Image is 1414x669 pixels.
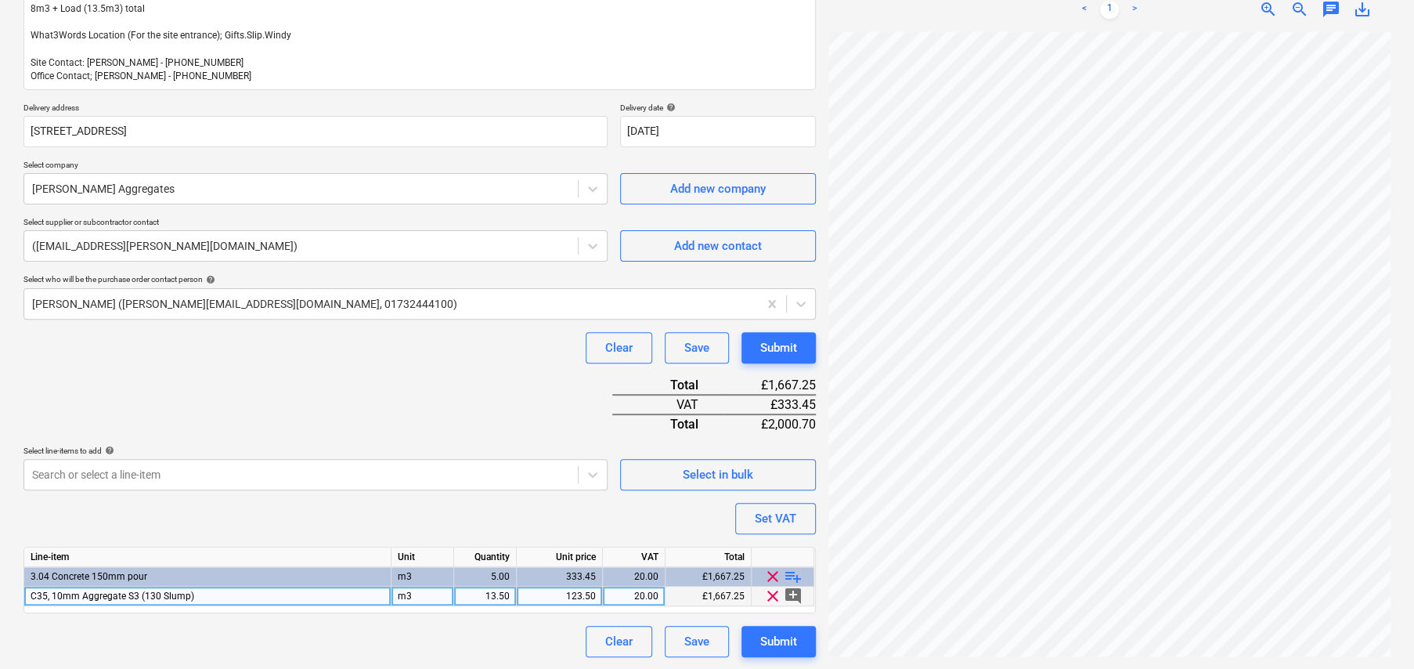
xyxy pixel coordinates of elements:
div: Submit [760,338,797,358]
span: playlist_add [784,567,803,586]
div: Select line-items to add [23,446,608,456]
span: help [663,103,676,112]
button: Clear [586,332,652,363]
iframe: Chat Widget [1336,594,1414,669]
div: 20.00 [609,587,658,606]
button: Add new contact [620,230,816,262]
button: Submit [741,626,816,657]
p: Delivery address [23,103,608,116]
div: VAT [612,395,723,414]
button: Add new company [620,173,816,204]
div: Delivery date [620,103,816,113]
div: Total [612,414,723,433]
button: Select in bulk [620,459,816,490]
div: £1,667.25 [666,587,752,606]
input: Delivery address [23,116,608,147]
div: £333.45 [723,395,816,414]
div: Line-item [24,548,391,567]
div: Total [612,376,723,395]
div: Quantity [454,548,517,567]
span: add_comment [784,587,803,606]
div: 20.00 [609,567,658,587]
div: Add new contact [674,236,762,256]
div: £1,667.25 [723,376,816,395]
div: Submit [760,631,797,652]
div: Total [666,548,752,567]
div: Clear [605,631,633,652]
p: Select company [23,160,608,173]
div: Unit price [517,548,603,567]
div: 333.45 [523,567,596,587]
div: Unit [391,548,454,567]
span: clear [763,587,782,606]
div: Select in bulk [683,465,753,485]
span: 3.04 Concrete 150mm pour [31,571,147,582]
div: 123.50 [523,587,596,606]
button: Save [665,626,729,657]
span: clear [763,567,782,586]
span: help [203,275,215,284]
button: Set VAT [735,503,816,534]
input: Delivery date not specified [620,116,816,147]
button: Save [665,332,729,363]
p: Select supplier or subcontractor contact [23,217,608,230]
div: Save [684,338,709,358]
div: Add new company [670,179,766,199]
div: VAT [603,548,666,567]
div: Save [684,631,709,652]
div: m3 [391,567,454,587]
span: C35, 10mm Aggregate S3 (130 Slump) [31,591,194,602]
div: Select who will be the purchase order contact person [23,274,816,284]
div: £2,000.70 [723,414,816,433]
div: Clear [605,338,633,358]
div: 5.00 [460,567,510,587]
div: m3 [391,587,454,606]
div: £1,667.25 [666,567,752,587]
button: Submit [741,332,816,363]
button: Clear [586,626,652,657]
span: help [102,446,114,455]
div: 13.50 [460,587,510,606]
div: Set VAT [755,508,796,529]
